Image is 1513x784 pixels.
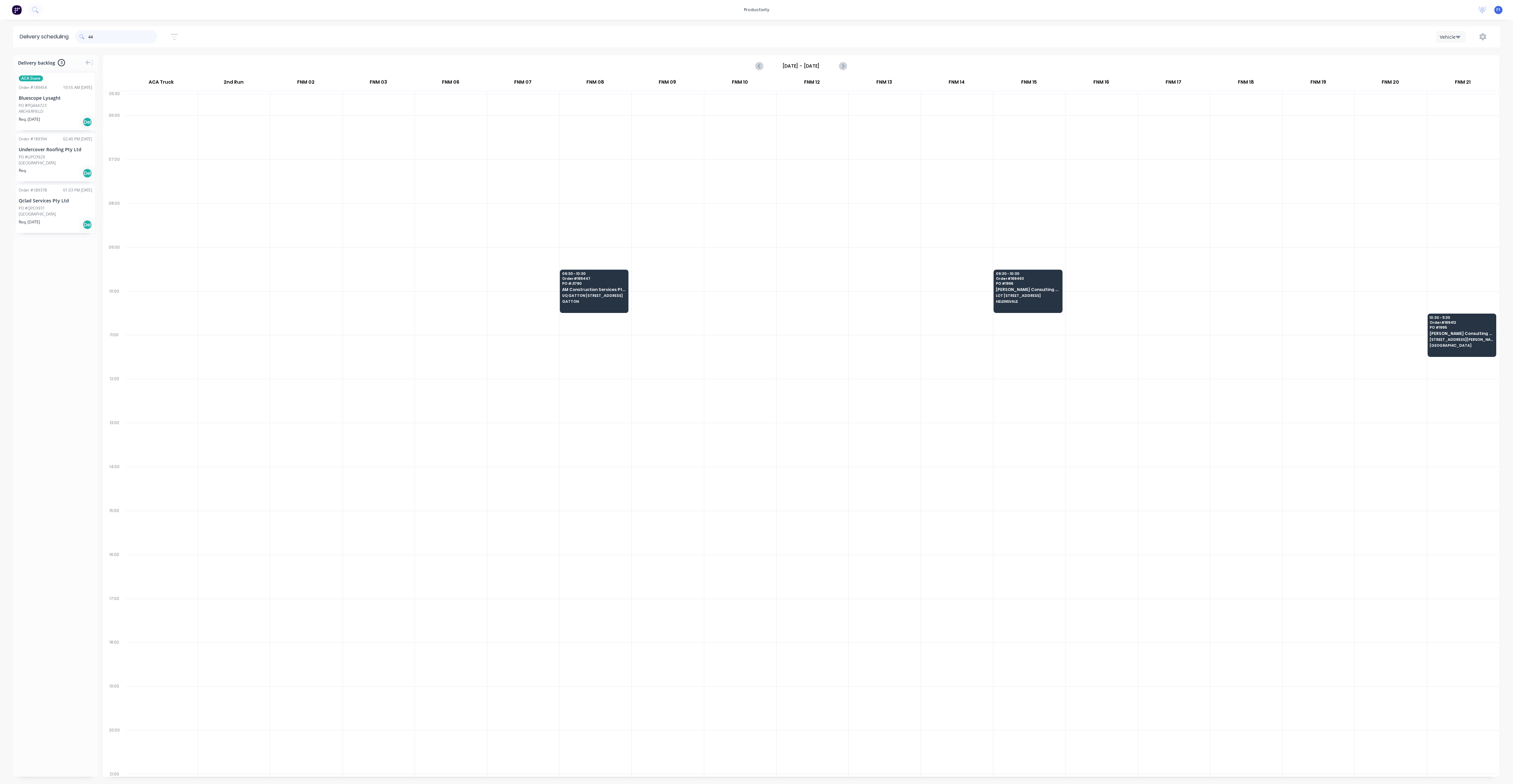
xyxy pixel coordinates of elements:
[1430,338,1493,341] span: [STREET_ADDRESS][PERSON_NAME]
[103,770,125,778] div: 21:00
[103,419,125,463] div: 13:00
[19,197,92,204] div: Qclad Services Pty Ltd
[1496,7,1501,13] span: F1
[103,287,125,331] div: 10:00
[415,76,487,91] div: FNM 06
[1430,331,1493,336] span: [PERSON_NAME] Consulting Pty Ltd
[996,277,1060,280] span: Order # 189493
[63,187,92,193] div: 01:03 PM [DATE]
[562,287,626,292] span: AM Construction Services Pty Ltd
[103,507,125,551] div: 15:00
[103,90,125,112] div: 05:30
[63,85,92,91] div: 10:55 AM [DATE]
[996,299,1060,303] span: HELENSVALE
[82,220,92,230] div: Del
[19,205,45,211] div: PO #QPO3931
[103,595,125,639] div: 17:00
[921,76,993,91] div: FNM 14
[562,277,626,280] span: Order # 189447
[103,199,125,243] div: 08:00
[1430,325,1493,329] span: PO # 1995
[1138,76,1210,91] div: FNM 17
[19,94,92,101] div: Bluescope Lysaght
[562,281,626,285] span: PO # J1780
[487,76,559,91] div: FNM 07
[19,136,47,142] div: Order # 189394
[19,103,47,109] div: PO #PQ444723
[19,219,40,225] span: Req. [DATE]
[63,136,92,142] div: 02:40 PM [DATE]
[1430,343,1493,347] span: [GEOGRAPHIC_DATA]
[19,154,45,160] div: PO #UPO3929
[631,76,703,91] div: FNM 09
[1427,76,1499,91] div: FNM 21
[12,5,22,15] img: Factory
[562,294,626,298] span: UQ GATTON [STREET_ADDRESS]
[1430,316,1493,320] span: 10:30 - 11:30
[13,26,75,47] div: Delivery scheduling
[103,463,125,507] div: 14:00
[19,187,47,193] div: Order # 189378
[1430,320,1493,324] span: Order # 189412
[103,551,125,595] div: 16:00
[19,146,92,153] div: Undercover Roofing Pty Ltd
[103,155,125,199] div: 07:00
[559,76,631,91] div: FNM 08
[103,638,125,682] div: 18:00
[19,75,43,81] span: ACA Store
[198,76,270,91] div: 2nd Run
[776,76,848,91] div: FNM 12
[103,375,125,419] div: 12:00
[19,168,27,174] span: Req.
[996,272,1060,276] span: 09:30 - 10:30
[103,682,125,726] div: 19:00
[103,726,125,770] div: 20:00
[996,294,1060,298] span: LOT [STREET_ADDRESS]
[1440,33,1459,40] div: Vehicle
[103,112,125,155] div: 06:00
[1210,76,1282,91] div: FNM 18
[19,85,47,91] div: Order # 189454
[103,243,125,287] div: 09:00
[19,109,92,114] div: ARCHERFIELD
[82,168,92,178] div: Del
[103,331,125,375] div: 11:00
[342,76,414,91] div: FNM 03
[996,287,1060,292] span: [PERSON_NAME] Consulting Pty Ltd
[1354,76,1426,91] div: FNM 20
[741,5,773,15] div: productivity
[562,299,626,303] span: GATTON
[58,59,65,66] span: 3
[88,30,157,43] input: Search for orders
[18,59,55,66] span: Delivery backlog
[996,281,1060,285] span: PO # 1996
[848,76,920,91] div: FNM 13
[1282,76,1354,91] div: FNM 19
[19,160,92,166] div: [GEOGRAPHIC_DATA]
[562,272,626,276] span: 09:30 - 10:30
[1436,31,1466,43] button: Vehicle
[704,76,776,91] div: FNM 10
[19,211,92,217] div: [GEOGRAPHIC_DATA]
[82,117,92,127] div: Del
[1065,76,1137,91] div: FNM 16
[125,76,197,91] div: ACA Truck
[19,116,40,122] span: Req. [DATE]
[270,76,342,91] div: FNM 02
[993,76,1065,91] div: FNM 15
